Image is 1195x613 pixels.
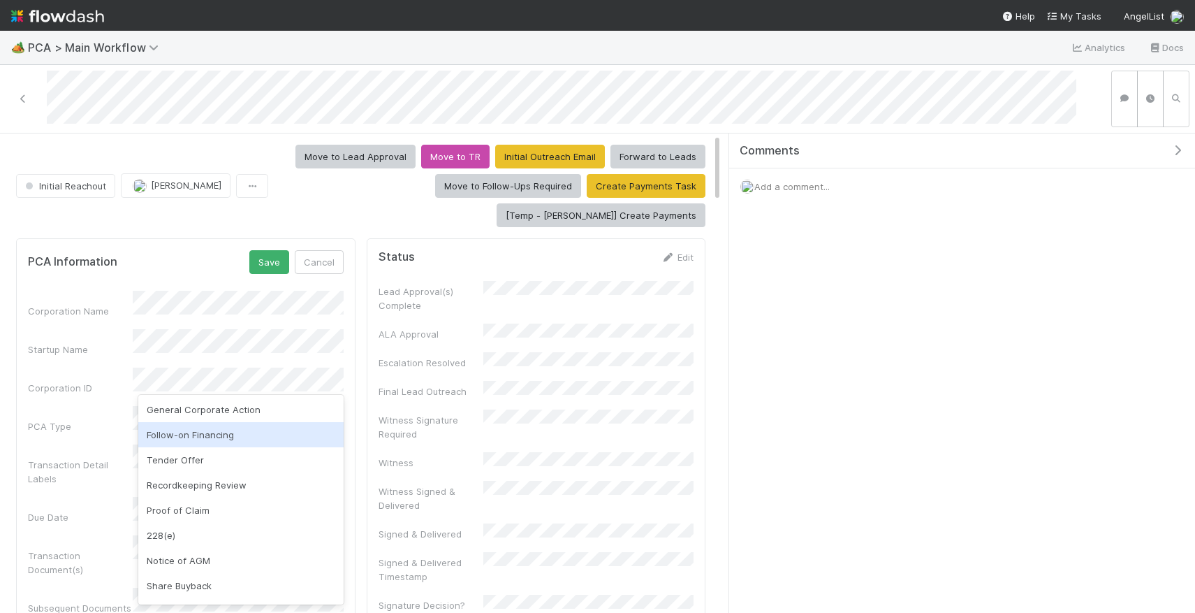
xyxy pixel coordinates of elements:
[379,556,483,584] div: Signed & Delivered Timestamp
[133,179,147,193] img: avatar_2bce2475-05ee-46d3-9413-d3901f5fa03f.png
[379,598,483,612] div: Signature Decision?
[28,381,133,395] div: Corporation ID
[22,180,106,192] span: Initial Reachout
[1071,39,1126,56] a: Analytics
[11,41,25,53] span: 🏕️
[249,250,289,274] button: Save
[379,484,483,512] div: Witness Signed & Delivered
[610,145,705,168] button: Forward to Leads
[754,181,830,192] span: Add a comment...
[740,144,800,158] span: Comments
[295,145,416,168] button: Move to Lead Approval
[11,4,104,28] img: logo-inverted-e16ddd16eac7371096b0.svg
[28,255,117,269] h5: PCA Information
[138,397,344,422] div: General Corporate Action
[28,304,133,318] div: Corporation Name
[138,498,344,523] div: Proof of Claim
[379,356,483,370] div: Escalation Resolved
[1148,39,1184,56] a: Docs
[379,284,483,312] div: Lead Approval(s) Complete
[138,573,344,598] div: Share Buyback
[435,174,581,198] button: Move to Follow-Ups Required
[497,203,705,227] button: [Temp - [PERSON_NAME]] Create Payments
[587,174,705,198] button: Create Payments Task
[138,447,344,473] div: Tender Offer
[1002,9,1035,23] div: Help
[661,252,694,263] a: Edit
[1170,10,1184,24] img: avatar_ac990a78-52d7-40f8-b1fe-cbbd1cda261e.png
[16,174,115,198] button: Initial Reachout
[28,549,133,577] div: Transaction Document(s)
[1046,9,1101,23] a: My Tasks
[151,180,221,191] span: [PERSON_NAME]
[138,422,344,447] div: Follow-on Financing
[28,458,133,486] div: Transaction Detail Labels
[740,180,754,194] img: avatar_ac990a78-52d7-40f8-b1fe-cbbd1cda261e.png
[28,510,133,524] div: Due Date
[379,527,483,541] div: Signed & Delivered
[138,523,344,548] div: 228(e)
[379,413,483,441] div: Witness Signature Required
[421,145,490,168] button: Move to TR
[138,548,344,573] div: Notice of AGM
[495,145,605,168] button: Initial Outreach Email
[295,250,344,274] button: Cancel
[28,342,133,356] div: Startup Name
[28,419,133,433] div: PCA Type
[379,384,483,398] div: Final Lead Outreach
[28,41,166,55] span: PCA > Main Workflow
[379,456,483,470] div: Witness
[379,327,483,341] div: ALA Approval
[1046,10,1101,22] span: My Tasks
[1124,10,1164,22] span: AngelList
[121,173,230,197] button: [PERSON_NAME]
[379,250,415,264] h5: Status
[138,473,344,498] div: Recordkeeping Review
